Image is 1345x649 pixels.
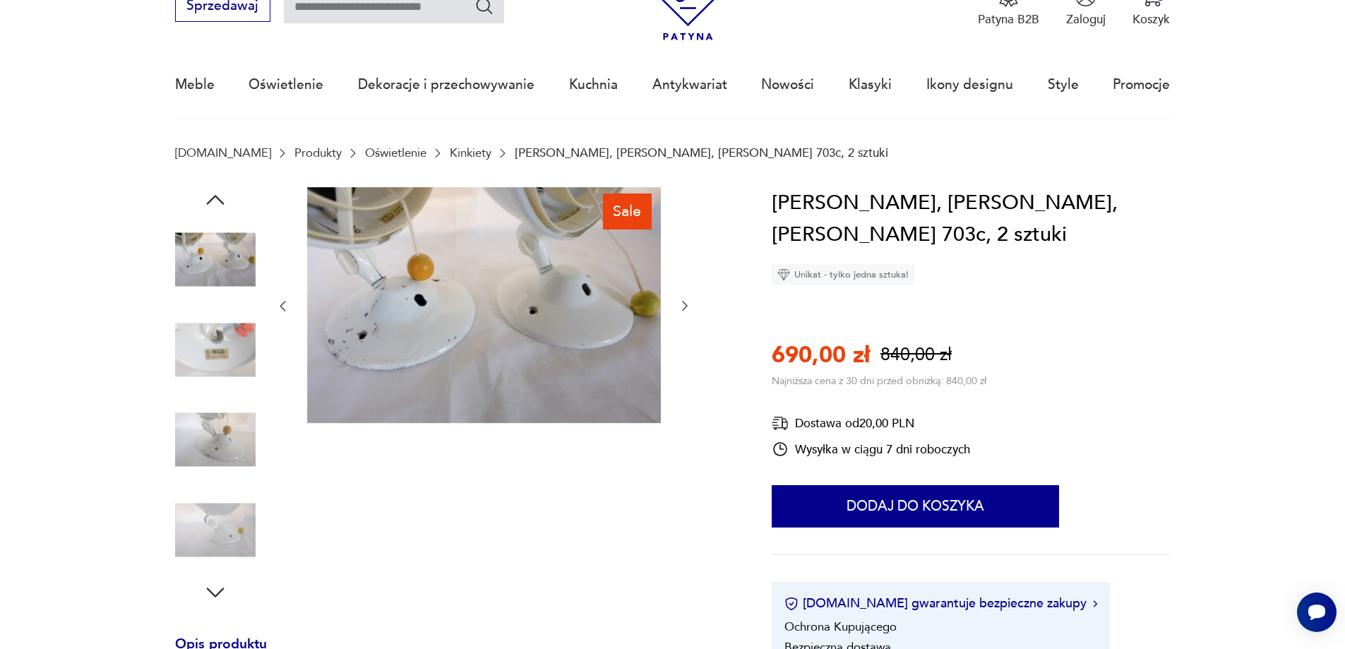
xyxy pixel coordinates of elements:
img: Ikona certyfikatu [784,597,799,611]
img: Zdjęcie produktu Kinkiet, Knud Christensen, Elit 703c, 2 sztuki [175,309,256,390]
a: [DOMAIN_NAME] [175,146,271,160]
img: Ikona dostawy [772,415,789,432]
img: Zdjęcie produktu Kinkiet, Knud Christensen, Elit 703c, 2 sztuki [175,400,256,480]
div: Dostawa od 20,00 PLN [772,415,970,432]
a: Kuchnia [569,52,618,117]
a: Sprzedawaj [175,1,270,13]
p: 690,00 zł [772,340,870,371]
a: Oświetlenie [365,146,426,160]
button: Dodaj do koszyka [772,485,1059,528]
a: Style [1048,52,1079,117]
p: 840,00 zł [880,343,952,367]
img: Zdjęcie produktu Kinkiet, Knud Christensen, Elit 703c, 2 sztuki [175,220,256,300]
p: Patyna B2B [978,11,1039,28]
a: Nowości [761,52,814,117]
a: Dekoracje i przechowywanie [358,52,534,117]
li: Ochrona Kupującego [784,619,897,635]
a: Produkty [294,146,342,160]
a: Promocje [1113,52,1170,117]
h1: [PERSON_NAME], [PERSON_NAME], [PERSON_NAME] 703c, 2 sztuki [772,187,1170,251]
a: Ikony designu [926,52,1013,117]
button: [DOMAIN_NAME] gwarantuje bezpieczne zakupy [784,595,1097,612]
p: Zaloguj [1066,11,1106,28]
div: Wysyłka w ciągu 7 dni roboczych [772,441,970,458]
iframe: Smartsupp widget button [1297,593,1337,632]
img: Zdjęcie produktu Kinkiet, Knud Christensen, Elit 703c, 2 sztuki [307,187,661,423]
p: [PERSON_NAME], [PERSON_NAME], [PERSON_NAME] 703c, 2 sztuki [515,146,888,160]
a: Meble [175,52,215,117]
img: Ikona strzałki w prawo [1093,600,1097,607]
div: Sale [603,193,652,229]
img: Ikona diamentu [777,268,790,281]
a: Oświetlenie [249,52,323,117]
a: Antykwariat [652,52,727,117]
img: Zdjęcie produktu Kinkiet, Knud Christensen, Elit 703c, 2 sztuki [175,489,256,570]
p: Koszyk [1132,11,1170,28]
a: Klasyki [849,52,892,117]
div: Unikat - tylko jedna sztuka! [772,264,914,285]
p: Najniższa cena z 30 dni przed obniżką: 840,00 zł [772,374,986,388]
a: Kinkiety [450,146,491,160]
